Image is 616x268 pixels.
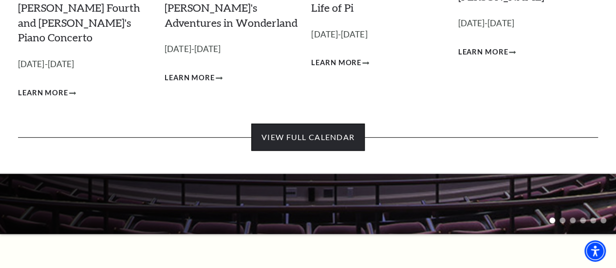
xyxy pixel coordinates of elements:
[311,1,354,14] a: Life of Pi
[18,87,68,99] span: Learn More
[311,57,369,69] a: Learn More Life of Pi
[18,87,76,99] a: Learn More Brahms Fourth and Grieg's Piano Concerto
[458,46,508,58] span: Learn More
[18,57,151,71] p: [DATE]-[DATE]
[165,72,223,84] a: Learn More Alice's Adventures in Wonderland
[18,1,140,44] a: [PERSON_NAME] Fourth and [PERSON_NAME]'s Piano Concerto
[311,57,361,69] span: Learn More
[165,1,298,29] a: [PERSON_NAME]'s Adventures in Wonderland
[458,17,591,31] p: [DATE]-[DATE]
[458,46,516,58] a: Learn More Peter Pan
[165,42,298,56] p: [DATE]-[DATE]
[311,28,445,42] p: [DATE]-[DATE]
[584,240,606,262] div: Accessibility Menu
[251,124,365,151] a: View Full Calendar
[165,72,215,84] span: Learn More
